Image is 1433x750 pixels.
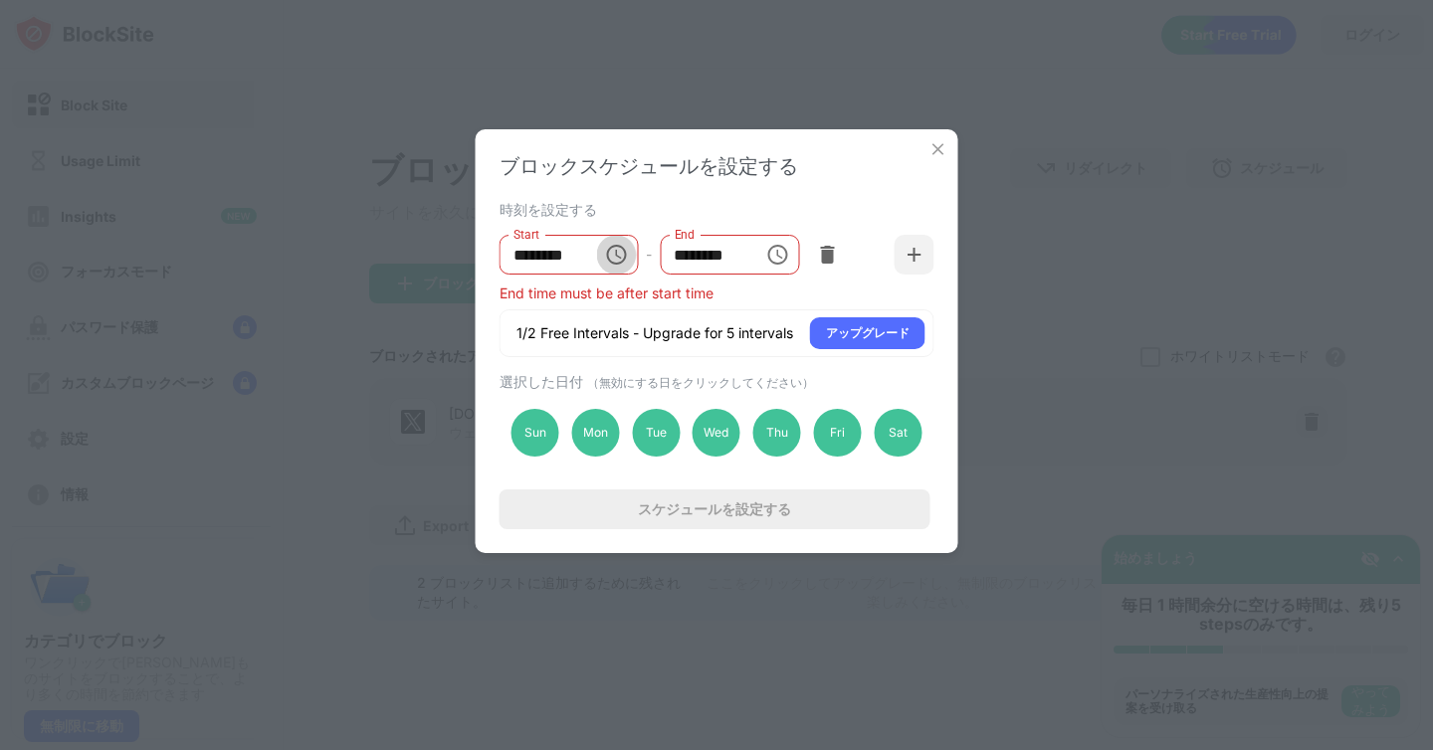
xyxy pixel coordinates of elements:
span: （無効にする日をクリックしてください） [587,375,814,390]
div: Thu [753,409,801,457]
div: 1/2 Free Intervals - Upgrade for 5 intervals [516,323,793,343]
div: - [646,244,652,266]
div: アップグレード [826,323,910,343]
div: Fri [814,409,862,457]
div: Tue [632,409,680,457]
div: Sat [874,409,921,457]
div: ブロックスケジュールを設定する [500,153,934,180]
img: x-button.svg [928,139,948,159]
div: 時刻を設定する [500,201,929,217]
div: Wed [693,409,740,457]
div: Mon [571,409,619,457]
button: Choose time, selected time is 1:00 PM [757,235,797,275]
div: Sun [512,409,559,457]
label: Start [513,226,539,243]
div: 選択した日付 [500,373,929,392]
label: End [674,226,695,243]
div: スケジュールを設定する [638,501,791,517]
button: Choose time, selected time is 1:00 PM [596,235,636,275]
div: End time must be after start time [500,284,934,301]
